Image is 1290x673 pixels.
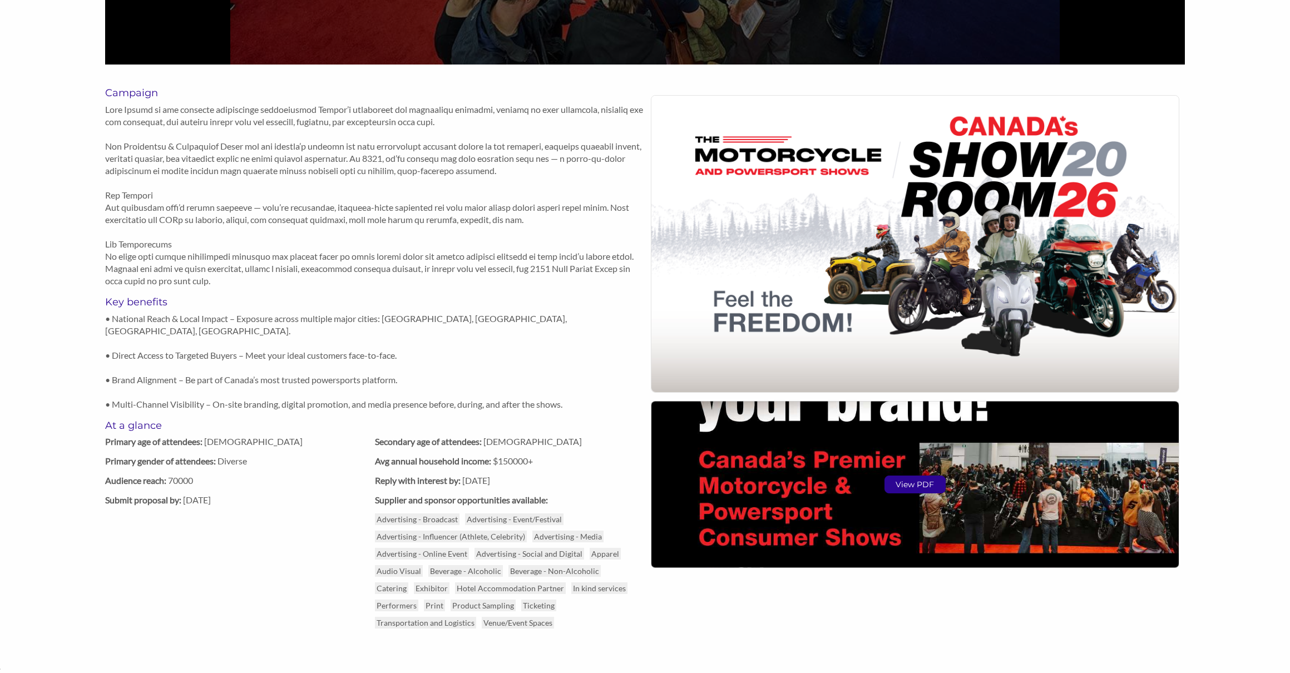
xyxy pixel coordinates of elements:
strong: Reply with interest by: [375,475,461,486]
label: 70000 [105,475,375,486]
label: Diverse [105,456,375,466]
p: Product Sampling [451,600,516,611]
strong: Submit proposal by: [105,494,181,505]
strong: Primary age of attendees: [105,436,202,447]
strong: Primary gender of attendees: [105,456,216,466]
p: Venue/Event Spaces [482,617,554,629]
a: View PDF [884,476,946,493]
strong: Supplier and sponsor opportunities available: [375,494,548,505]
p: Advertising - Online Event [375,548,469,560]
label: $150000+ [375,456,645,466]
label: [DEMOGRAPHIC_DATA] [105,436,375,447]
label: [DATE] [105,494,375,505]
p: Advertising - Broadcast [375,513,459,525]
h5: Campaign [105,87,645,99]
strong: Avg annual household income: [375,456,491,466]
p: In kind services [571,582,627,594]
strong: Audience reach: [105,475,166,486]
p: Transportation and Logistics [375,617,476,629]
p: View PDF [885,476,945,493]
p: Hotel Accommodation Partner [455,582,566,594]
h5: Key benefits [105,296,645,308]
p: Ticketing [521,600,556,611]
p: • National Reach & Local Impact – Exposure across multiple major cities: [GEOGRAPHIC_DATA], [GEOG... [105,313,645,410]
h5: At a glance [105,419,645,432]
label: [DATE] [375,475,645,486]
strong: Secondary age of attendees: [375,436,482,447]
p: Lore Ipsumd si ame consecte adipiscinge seddoeiusmod Tempor’i utlaboreet dol magnaaliqu enimadmi,... [105,103,645,287]
p: Advertising - Influencer (Athlete, Celebrity) [375,531,527,542]
p: Exhibitor [414,582,449,594]
p: Catering [375,582,408,594]
p: Advertising - Media [532,531,604,542]
label: [DEMOGRAPHIC_DATA] [375,436,645,447]
p: Beverage - Non-Alcoholic [508,565,601,577]
p: Print [424,600,445,611]
p: Beverage - Alcoholic [428,565,503,577]
p: Performers [375,600,418,611]
p: Advertising - Event/Festival [465,513,564,525]
p: Advertising - Social and Digital [475,548,584,560]
img: jvgxysckxhlt0zxrsc7q.jpg [651,96,1179,393]
p: Apparel [590,548,621,560]
p: Audio Visual [375,565,423,577]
